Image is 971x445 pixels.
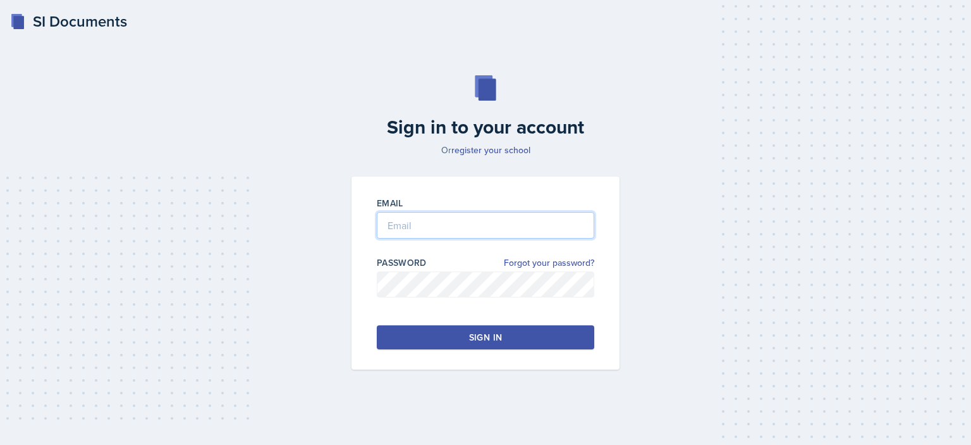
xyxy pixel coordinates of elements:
a: SI Documents [10,10,127,33]
label: Password [377,256,427,269]
h2: Sign in to your account [344,116,627,139]
label: Email [377,197,403,210]
div: Sign in [469,331,502,344]
p: Or [344,144,627,156]
a: register your school [451,144,530,156]
input: Email [377,212,594,239]
a: Forgot your password? [504,256,594,270]
button: Sign in [377,325,594,349]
